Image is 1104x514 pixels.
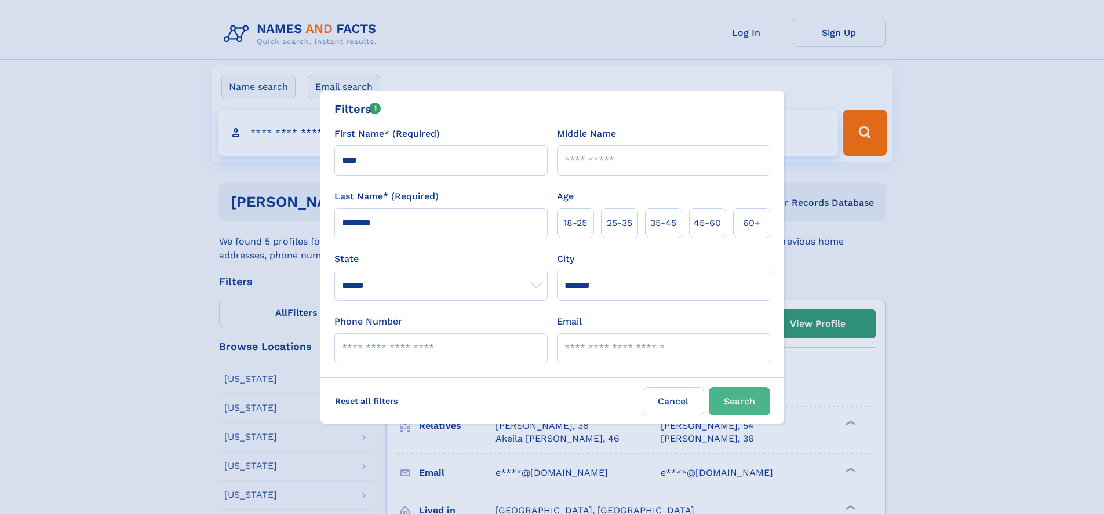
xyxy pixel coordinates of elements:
span: 35‑45 [650,216,676,230]
label: Last Name* (Required) [334,189,439,203]
span: 18‑25 [563,216,587,230]
label: Email [557,315,582,329]
span: 25‑35 [607,216,632,230]
label: State [334,252,548,266]
div: Filters [334,100,381,118]
span: 60+ [743,216,760,230]
label: Reset all filters [327,387,406,415]
span: 45‑60 [694,216,721,230]
label: First Name* (Required) [334,127,440,141]
label: Cancel [643,387,704,415]
label: Phone Number [334,315,402,329]
label: Middle Name [557,127,616,141]
label: City [557,252,574,266]
label: Age [557,189,574,203]
button: Search [709,387,770,415]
